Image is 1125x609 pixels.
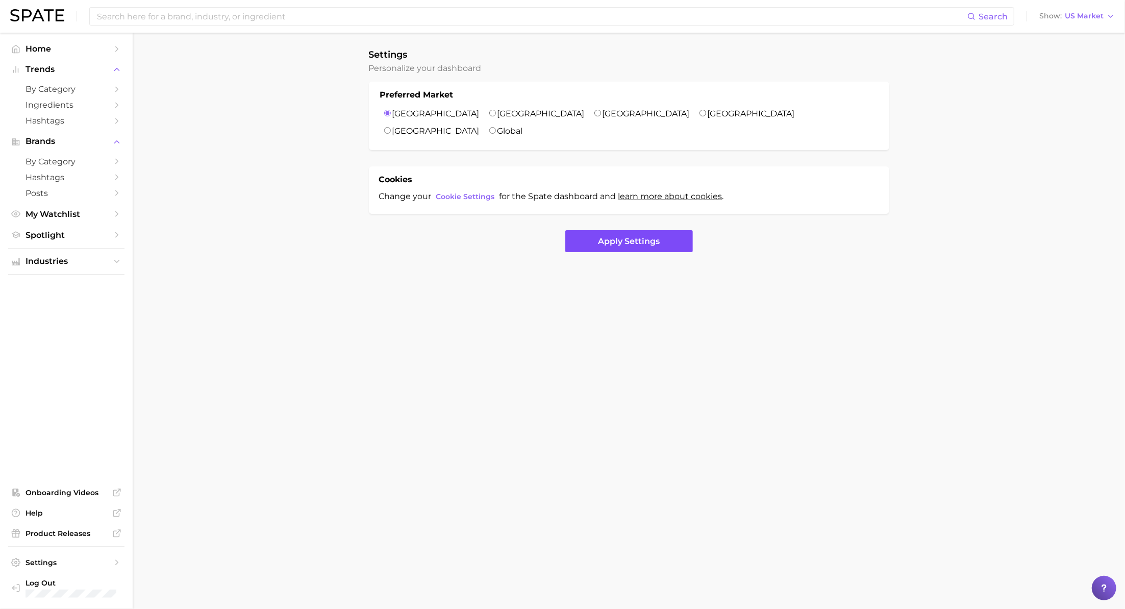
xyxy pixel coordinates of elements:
button: Cookie Settings [434,190,497,204]
h1: Settings [369,49,889,60]
label: [GEOGRAPHIC_DATA] [708,109,795,118]
img: SPATE [10,9,64,21]
span: Change your for the Spate dashboard and . [379,191,724,201]
a: Hashtags [8,113,124,129]
h1: Cookies [379,174,413,186]
label: [GEOGRAPHIC_DATA] [392,126,480,136]
span: by Category [26,157,107,166]
a: Settings [8,555,124,570]
button: Brands [8,134,124,149]
a: Ingredients [8,97,124,113]
span: by Category [26,84,107,94]
span: Settings [26,558,107,567]
span: My Watchlist [26,209,107,219]
span: Product Releases [26,529,107,538]
span: Spotlight [26,230,107,240]
span: Hashtags [26,116,107,126]
a: Product Releases [8,526,124,541]
h1: Preferred Market [380,89,454,101]
span: Posts [26,188,107,198]
span: Log Out [26,578,116,588]
span: Search [979,12,1008,21]
a: Home [8,41,124,57]
span: Cookie Settings [436,192,495,201]
label: [GEOGRAPHIC_DATA] [497,109,585,118]
span: Ingredients [26,100,107,110]
label: [GEOGRAPHIC_DATA] [603,109,690,118]
span: US Market [1065,13,1104,19]
span: Industries [26,257,107,266]
a: Posts [8,185,124,201]
h2: Personalize your dashboard [369,63,889,74]
button: Trends [8,62,124,77]
a: by Category [8,154,124,169]
a: by Category [8,81,124,97]
a: My Watchlist [8,206,124,222]
span: Hashtags [26,173,107,182]
input: Search here for a brand, industry, or ingredient [96,8,967,25]
a: Hashtags [8,169,124,185]
span: Brands [26,137,107,146]
span: Show [1039,13,1062,19]
span: Help [26,508,107,518]
button: Industries [8,254,124,269]
button: ShowUS Market [1037,10,1117,23]
a: Spotlight [8,227,124,243]
label: [GEOGRAPHIC_DATA] [392,109,480,118]
span: Onboarding Videos [26,488,107,497]
span: Trends [26,65,107,74]
a: Help [8,505,124,521]
a: learn more about cookies [618,191,722,201]
a: Onboarding Videos [8,485,124,500]
label: Global [497,126,523,136]
button: Apply Settings [565,230,693,252]
span: Home [26,44,107,54]
a: Log out. Currently logged in with e-mail nikita@beachhousegrp.com. [8,575,124,601]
